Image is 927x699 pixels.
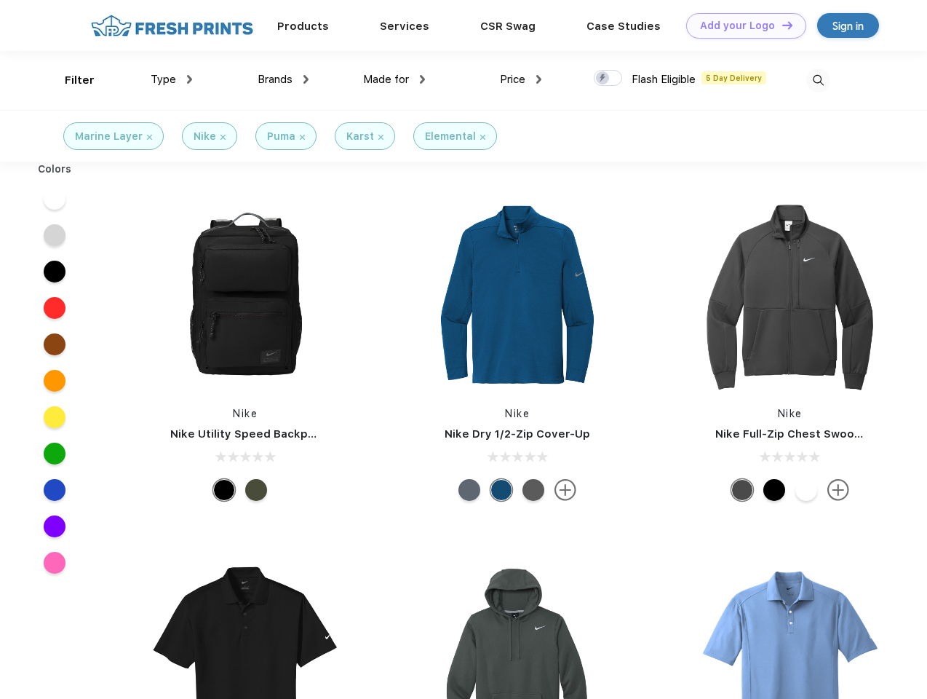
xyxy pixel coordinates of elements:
img: dropdown.png [420,75,425,84]
div: Sign in [832,17,864,34]
span: Price [500,73,525,86]
img: filter_cancel.svg [300,135,305,140]
div: Filter [65,72,95,89]
div: Puma [267,129,295,144]
span: Brands [258,73,293,86]
div: Anthracite [731,479,753,501]
div: Navy Heather [458,479,480,501]
a: CSR Swag [480,20,536,33]
img: DT [782,21,792,29]
img: func=resize&h=266 [421,198,614,392]
div: White [795,479,817,501]
div: Colors [27,162,83,177]
img: filter_cancel.svg [378,135,383,140]
div: Nike [194,129,216,144]
a: Sign in [817,13,879,38]
img: more.svg [554,479,576,501]
span: Made for [363,73,409,86]
div: Black [213,479,235,501]
div: Cargo Khaki [245,479,267,501]
img: filter_cancel.svg [147,135,152,140]
div: Marine Layer [75,129,143,144]
div: Elemental [425,129,476,144]
img: filter_cancel.svg [220,135,226,140]
a: Services [380,20,429,33]
a: Nike Dry 1/2-Zip Cover-Up [445,427,590,441]
a: Nike [233,408,258,419]
img: more.svg [827,479,849,501]
span: 5 Day Delivery [701,71,766,84]
div: Gym Blue [490,479,512,501]
div: Add your Logo [700,20,775,32]
a: Nike [778,408,803,419]
a: Nike Full-Zip Chest Swoosh Jacket [715,427,909,441]
img: dropdown.png [536,75,541,84]
img: fo%20logo%202.webp [87,13,258,39]
a: Nike Utility Speed Backpack [170,427,327,441]
img: func=resize&h=266 [693,198,887,392]
span: Type [151,73,176,86]
div: Black [763,479,785,501]
a: Nike [505,408,530,419]
span: Flash Eligible [632,73,696,86]
img: dropdown.png [187,75,192,84]
img: func=resize&h=266 [148,198,342,392]
a: Products [277,20,329,33]
div: Black Heather [522,479,544,501]
div: Karst [346,129,374,144]
img: desktop_search.svg [806,68,830,92]
img: dropdown.png [303,75,309,84]
img: filter_cancel.svg [480,135,485,140]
